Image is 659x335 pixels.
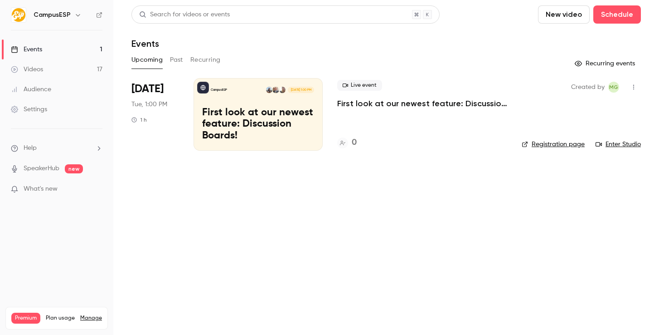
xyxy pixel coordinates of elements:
[352,137,357,149] h4: 0
[272,87,279,93] img: Gavin Grivna
[11,45,42,54] div: Events
[34,10,71,20] h6: CampusESP
[522,140,585,149] a: Registration page
[608,82,619,93] span: Melissa Greiner
[190,53,221,67] button: Recurring
[131,78,179,151] div: Sep 16 Tue, 1:00 PM (America/New York)
[538,5,590,24] button: New video
[11,65,43,74] div: Videos
[131,116,147,123] div: 1 h
[11,8,26,22] img: CampusESP
[337,80,382,91] span: Live event
[65,164,83,173] span: new
[80,315,102,322] a: Manage
[131,100,167,109] span: Tue, 1:00 PM
[194,78,323,151] a: First look at our newest feature: Discussion Boards!CampusESPDanielle DreeszenGavin GrivnaTiffany...
[11,85,51,94] div: Audience
[139,10,230,20] div: Search for videos or events
[11,105,47,114] div: Settings
[11,313,40,324] span: Premium
[46,315,75,322] span: Plan usage
[24,164,59,173] a: SpeakerHub
[11,143,102,153] li: help-dropdown-opener
[596,140,641,149] a: Enter Studio
[266,87,272,93] img: Tiffany Zheng
[131,38,159,49] h1: Events
[24,143,37,153] span: Help
[337,137,357,149] a: 0
[24,184,58,194] span: What's new
[211,88,227,92] p: CampusESP
[593,5,641,24] button: Schedule
[288,87,314,93] span: [DATE] 1:00 PM
[337,98,507,109] a: First look at our newest feature: Discussion Boards!
[131,53,163,67] button: Upcoming
[131,82,164,96] span: [DATE]
[571,56,641,71] button: Recurring events
[202,107,314,142] p: First look at our newest feature: Discussion Boards!
[279,87,286,93] img: Danielle Dreeszen
[571,82,605,93] span: Created by
[170,53,183,67] button: Past
[609,82,618,93] span: MG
